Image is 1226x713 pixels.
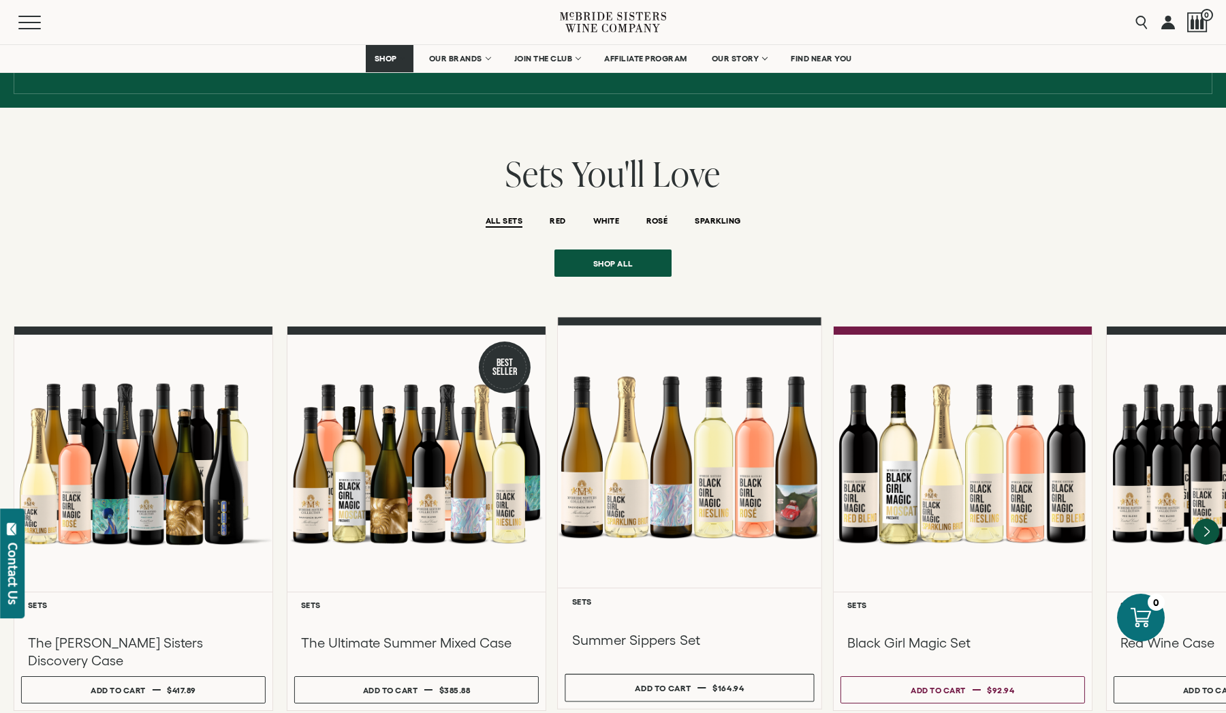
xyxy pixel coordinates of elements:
[703,45,776,72] a: OUR STORY
[840,676,1085,703] button: Add to cart $92.94
[833,327,1093,711] a: Black Girl Magic Set Sets Black Girl Magic Set Add to cart $92.94
[911,680,966,700] div: Add to cart
[604,54,687,63] span: AFFILIATE PROGRAM
[595,45,696,72] a: AFFILIATE PROGRAM
[486,216,523,228] button: ALL SETS
[28,634,259,669] h3: The [PERSON_NAME] Sisters Discovery Case
[565,674,814,702] button: Add to cart $164.94
[695,216,740,228] button: SPARKLING
[439,686,471,695] span: $385.88
[287,327,546,711] a: Best Seller The Ultimate Summer Mixed Case Sets The Ultimate Summer Mixed Case Add to cart $385.88
[6,543,20,605] div: Contact Us
[550,216,565,228] button: RED
[366,45,413,72] a: SHOP
[635,678,691,698] div: Add to cart
[847,601,1078,609] h6: Sets
[1201,9,1213,21] span: 0
[18,16,67,29] button: Mobile Menu Trigger
[569,250,657,277] span: Shop all
[505,150,564,197] span: Sets
[167,686,195,695] span: $417.89
[420,45,499,72] a: OUR BRANDS
[91,680,146,700] div: Add to cart
[294,676,539,703] button: Add to cart $385.88
[571,150,645,197] span: You'll
[572,596,808,605] h6: Sets
[14,327,273,711] a: McBride Sisters Full Set Sets The [PERSON_NAME] Sisters Discovery Case Add to cart $417.89
[429,54,482,63] span: OUR BRANDS
[791,54,852,63] span: FIND NEAR YOU
[712,683,744,692] span: $164.94
[712,54,759,63] span: OUR STORY
[646,216,667,228] button: ROSÉ
[593,216,619,228] button: WHITE
[653,150,721,197] span: Love
[301,634,532,652] h3: The Ultimate Summer Mixed Case
[301,601,532,609] h6: Sets
[557,317,822,709] a: Summer Sippers Set Sets Summer Sippers Set Add to cart $164.94
[21,676,266,703] button: Add to cart $417.89
[28,601,259,609] h6: Sets
[554,249,672,277] a: Shop all
[572,631,808,649] h3: Summer Sippers Set
[847,634,1078,652] h3: Black Girl Magic Set
[1193,519,1219,545] button: Next
[782,45,861,72] a: FIND NEAR YOU
[1148,594,1165,611] div: 0
[987,686,1014,695] span: $92.94
[505,45,589,72] a: JOIN THE CLUB
[514,54,573,63] span: JOIN THE CLUB
[375,54,398,63] span: SHOP
[363,680,418,700] div: Add to cart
